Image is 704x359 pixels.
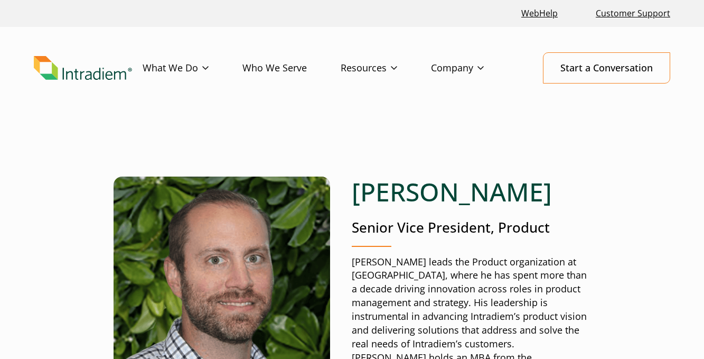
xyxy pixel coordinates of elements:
[352,218,591,237] p: Senior Vice President, Product
[341,53,431,84] a: Resources
[34,56,132,80] img: Intradiem
[34,56,143,80] a: Link to homepage of Intradiem
[431,53,518,84] a: Company
[592,2,674,25] a: Customer Support
[352,177,591,207] h1: [PERSON_NAME]
[543,52,670,84] a: Start a Conversation
[143,53,242,84] a: What We Do
[517,2,562,25] a: Link opens in a new window
[242,53,341,84] a: Who We Serve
